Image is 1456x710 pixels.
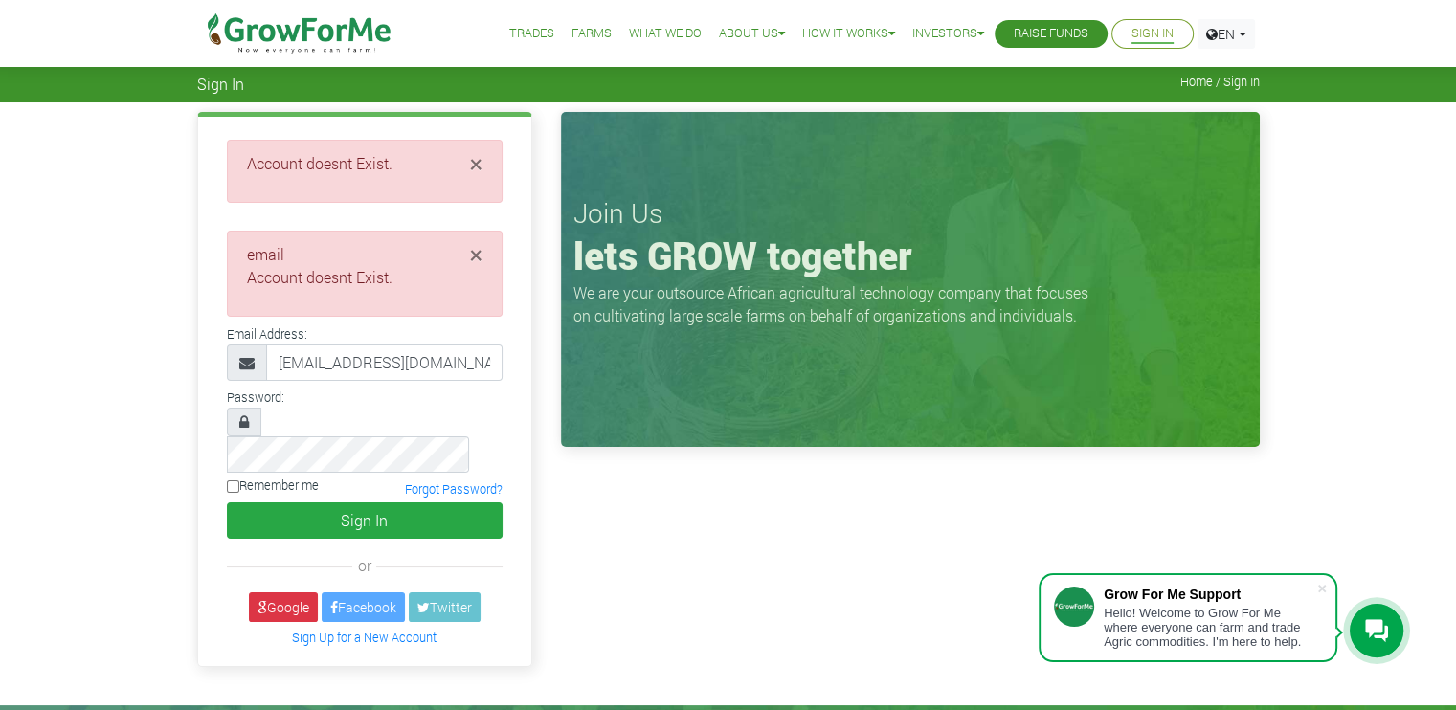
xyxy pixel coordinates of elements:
li: Account doesnt Exist. [247,266,482,289]
label: Email Address: [227,325,307,344]
a: EN [1198,19,1255,49]
li: email [247,243,482,289]
a: Farms [571,24,612,44]
div: Hello! Welcome to Grow For Me where everyone can farm and trade Agric commodities. I'm here to help. [1104,606,1316,649]
a: Investors [912,24,984,44]
button: Sign In [227,502,503,539]
a: Sign Up for a New Account [292,630,437,645]
a: How it Works [802,24,895,44]
h3: Join Us [573,197,1247,230]
input: Email Address [266,344,503,381]
h1: lets GROW together [573,233,1247,278]
a: What We Do [629,24,702,44]
li: Account doesnt Exist. [247,152,482,175]
a: Forgot Password? [405,481,503,497]
a: Sign In [1131,24,1174,44]
span: × [470,239,482,270]
a: Raise Funds [1014,24,1088,44]
button: Close [470,152,482,175]
span: Home / Sign In [1180,75,1260,89]
div: or [227,554,503,577]
p: We are your outsource African agricultural technology company that focuses on cultivating large s... [573,281,1100,327]
input: Remember me [227,480,239,493]
a: Trades [509,24,554,44]
div: Grow For Me Support [1104,587,1316,602]
button: Close [470,243,482,266]
label: Remember me [227,477,319,495]
span: Sign In [197,75,244,93]
a: Google [249,592,318,622]
label: Password: [227,388,284,407]
span: × [470,148,482,179]
a: About Us [719,24,785,44]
